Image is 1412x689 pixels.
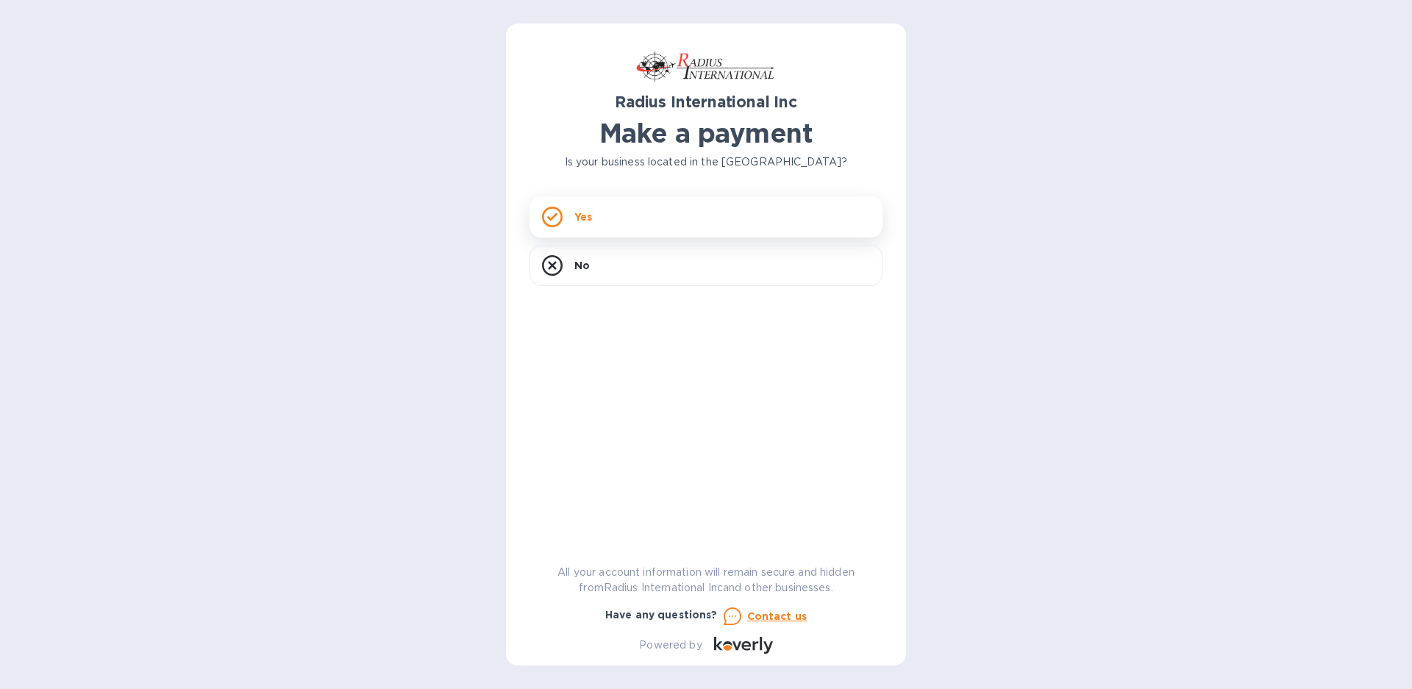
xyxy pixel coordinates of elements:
p: Yes [574,210,592,224]
u: Contact us [747,610,807,622]
b: Radius International Inc [615,93,797,111]
p: All your account information will remain secure and hidden from Radius International Inc and othe... [529,565,883,596]
b: Have any questions? [605,609,718,621]
p: No [574,258,590,273]
p: Powered by [639,638,702,653]
h1: Make a payment [529,118,883,149]
p: Is your business located in the [GEOGRAPHIC_DATA]? [529,154,883,170]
